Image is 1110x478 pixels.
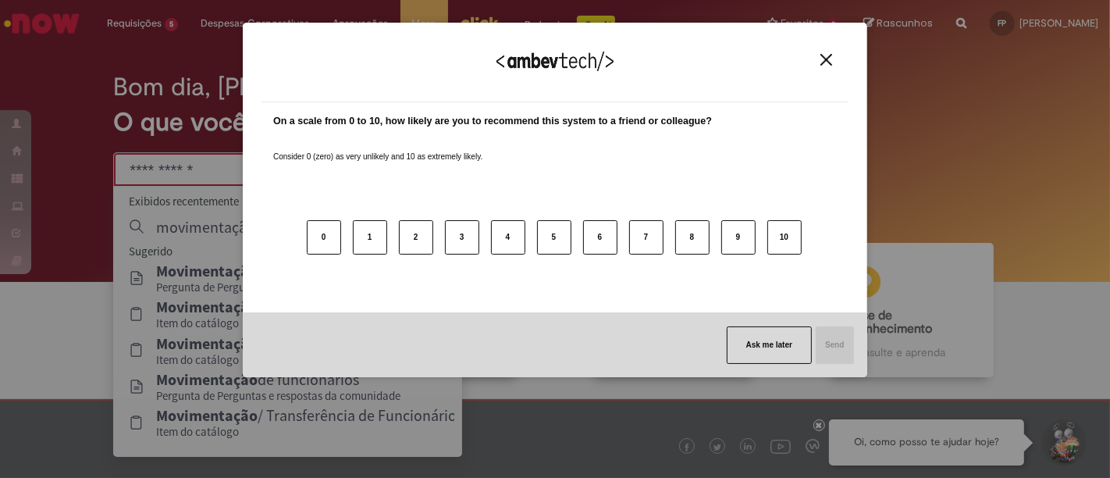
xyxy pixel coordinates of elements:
[273,114,712,129] label: On a scale from 0 to 10, how likely are you to recommend this system to a friend or colleague?
[307,220,341,255] button: 0
[820,54,832,66] img: Close
[583,220,617,255] button: 6
[675,220,710,255] button: 8
[537,220,571,255] button: 5
[273,133,482,162] label: Consider 0 (zero) as very unlikely and 10 as extremely likely.
[721,220,756,255] button: 9
[353,220,387,255] button: 1
[629,220,664,255] button: 7
[767,220,802,255] button: 10
[816,53,837,66] button: Close
[445,220,479,255] button: 3
[496,52,614,71] img: Logo Ambevtech
[491,220,525,255] button: 4
[727,326,812,364] button: Ask me later
[399,220,433,255] button: 2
